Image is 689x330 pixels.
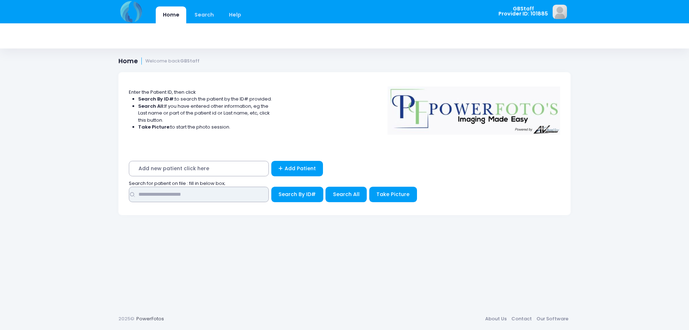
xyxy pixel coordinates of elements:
[145,59,200,64] small: Welcome back
[118,57,200,65] h1: Home
[509,312,534,325] a: Contact
[384,82,564,135] img: Logo
[222,6,248,23] a: Help
[156,6,186,23] a: Home
[138,124,272,131] li: to start the photo session.
[138,103,164,110] strong: Search All:
[534,312,571,325] a: Our Software
[138,96,175,102] strong: Search By ID#:
[271,161,323,176] a: Add Patient
[138,96,272,103] li: to search the patient by the ID# provided.
[271,187,323,202] button: Search By ID#
[498,6,548,17] span: GBStaff Provider ID: 101885
[483,312,509,325] a: About Us
[369,187,417,202] button: Take Picture
[553,5,567,19] img: image
[333,191,360,198] span: Search All
[187,6,221,23] a: Search
[138,103,272,124] li: If you have entered other information, eg the Last name or part of the patient id or Last name, e...
[136,315,164,322] a: PowerFotos
[325,187,367,202] button: Search All
[138,124,170,130] strong: Take Picture:
[118,315,134,322] span: 2025©
[129,89,196,96] span: Enter the Patient ID, then click
[129,180,225,187] span: Search for patient on file : fill in below box;
[180,58,200,64] strong: GBStaff
[376,191,409,198] span: Take Picture
[129,161,269,176] span: Add new patient click here
[278,191,316,198] span: Search By ID#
